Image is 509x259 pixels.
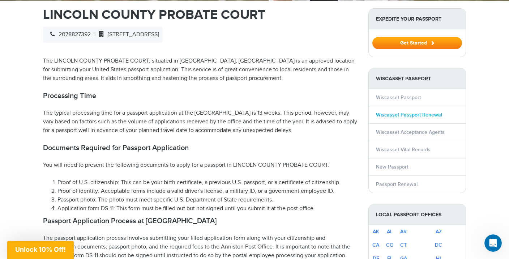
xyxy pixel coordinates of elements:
strong: Wiscasset Passport [369,68,466,89]
iframe: Intercom live chat [484,234,502,252]
li: Proof of identity: Acceptable forms include a valid driver's license, a military ID, or a governm... [57,187,358,196]
p: You will need to present the following documents to apply for a passport in LINCOLN COUNTY PROBAT... [43,161,358,170]
button: Get Started [372,37,462,49]
p: The LINCOLN COUNTY PROBATE COURT, situated in [GEOGRAPHIC_DATA], [GEOGRAPHIC_DATA] is an approved... [43,57,358,83]
a: AR [400,229,407,235]
div: Unlock 10% Off! [7,241,74,259]
h1: LINCOLN COUNTY PROBATE COURT [43,8,358,21]
a: Wiscasset Passport Renewal [376,112,442,118]
a: Wiscasset Passport [376,94,421,101]
li: Passport photo: The photo must meet specific U.S. Department of State requirements. [57,196,358,204]
a: DC [435,242,442,248]
a: New Passport [376,164,408,170]
a: CO [386,242,394,248]
li: Application form DS-11: This form must be filled out but not signed until you submit it at the po... [57,204,358,213]
span: 2078827392 [47,31,91,38]
span: Unlock 10% Off! [15,246,66,253]
strong: Local Passport Offices [369,204,466,225]
a: AL [387,229,393,235]
a: AZ [436,229,442,235]
li: Proof of U.S. citizenship: This can be your birth certificate, a previous U.S. passport, or a cer... [57,178,358,187]
span: [STREET_ADDRESS] [95,31,159,38]
h2: Documents Required for Passport Application [43,144,358,152]
a: Get Started [372,40,462,46]
p: The typical processing time for a passport application at the [GEOGRAPHIC_DATA] is 13 weeks. This... [43,109,358,135]
div: | [43,27,163,43]
a: Passport Renewal [376,181,418,187]
a: CA [372,242,379,248]
a: CT [400,242,407,248]
a: AK [373,229,379,235]
h2: Processing Time [43,92,358,100]
a: Wiscasset Acceptance Agents [376,129,445,135]
a: Wiscasset Vital Records [376,147,431,153]
h2: Passport Application Process at [GEOGRAPHIC_DATA] [43,217,358,225]
strong: Expedite Your Passport [369,9,466,29]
